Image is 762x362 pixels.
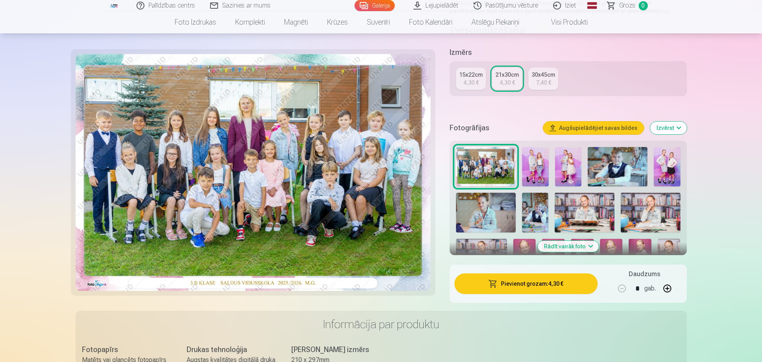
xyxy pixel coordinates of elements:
[538,241,598,252] button: Rādīt vairāk foto
[82,317,680,331] h3: Informācija par produktu
[644,279,656,298] div: gab.
[450,47,686,58] h5: Izmērs
[495,71,519,79] div: 21x30cm
[462,11,529,33] a: Atslēgu piekariņi
[532,71,555,79] div: 30x45cm
[464,79,479,87] div: 4,30 €
[639,1,648,10] span: 0
[400,11,462,33] a: Foto kalendāri
[543,122,644,134] button: Augšupielādējiet savas bildes
[459,71,483,79] div: 15x22cm
[500,79,515,87] div: 4,30 €
[357,11,400,33] a: Suvenīri
[187,344,275,355] div: Drukas tehnoloģija
[456,68,486,90] a: 15x22cm4,30 €
[536,79,551,87] div: 7,40 €
[275,11,318,33] a: Magnēti
[318,11,357,33] a: Krūzes
[165,11,226,33] a: Foto izdrukas
[82,344,171,355] div: Fotopapīrs
[450,122,536,134] h5: Fotogrāfijas
[528,68,558,90] a: 30x45cm7,40 €
[492,68,522,90] a: 21x30cm4,30 €
[226,11,275,33] a: Komplekti
[529,11,597,33] a: Visi produkti
[291,344,380,355] div: [PERSON_NAME] izmērs
[454,273,597,294] button: Pievienot grozam:4,30 €
[629,269,660,279] h5: Daudzums
[650,122,687,134] button: Izvērst
[110,3,119,8] img: /fa1
[619,1,635,10] span: Grozs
